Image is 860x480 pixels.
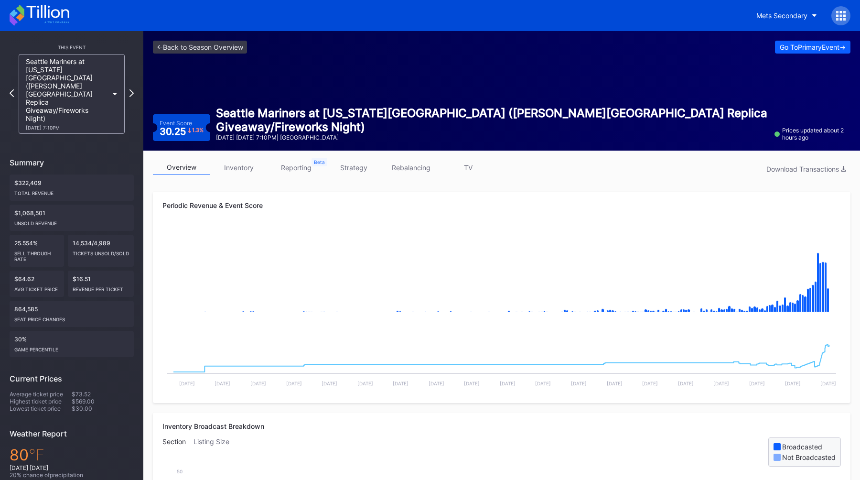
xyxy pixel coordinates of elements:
[10,271,64,297] div: $64.62
[10,235,64,267] div: 25.554%
[607,381,623,386] text: [DATE]
[162,322,841,393] svg: Chart title
[10,175,134,201] div: $322,409
[820,381,836,386] text: [DATE]
[325,160,382,175] a: strategy
[250,381,266,386] text: [DATE]
[177,469,183,474] text: 50
[160,120,192,127] div: Event Score
[571,381,587,386] text: [DATE]
[713,381,729,386] text: [DATE]
[393,381,408,386] text: [DATE]
[10,331,134,357] div: 30%
[286,381,302,386] text: [DATE]
[10,398,72,405] div: Highest ticket price
[10,405,72,412] div: Lowest ticket price
[10,158,134,167] div: Summary
[162,226,841,322] svg: Chart title
[642,381,658,386] text: [DATE]
[72,398,134,405] div: $569.00
[780,43,846,51] div: Go To Primary Event ->
[14,247,59,262] div: Sell Through Rate
[440,160,497,175] a: TV
[10,429,134,438] div: Weather Report
[215,381,230,386] text: [DATE]
[10,464,134,471] div: [DATE] [DATE]
[73,247,129,256] div: Tickets Unsold/Sold
[10,374,134,383] div: Current Prices
[72,391,134,398] div: $73.52
[68,271,134,297] div: $16.51
[749,7,824,24] button: Mets Secondary
[785,381,801,386] text: [DATE]
[749,381,765,386] text: [DATE]
[535,381,551,386] text: [DATE]
[10,446,134,464] div: 80
[14,217,129,226] div: Unsold Revenue
[162,201,841,209] div: Periodic Revenue & Event Score
[762,163,850,175] button: Download Transactions
[14,283,59,292] div: Avg ticket price
[72,405,134,412] div: $30.00
[26,125,108,131] div: [DATE] 7:10PM
[678,381,694,386] text: [DATE]
[10,301,134,327] div: 864,585
[193,437,237,467] div: Listing Size
[268,160,325,175] a: reporting
[14,186,129,196] div: Total Revenue
[10,391,72,398] div: Average ticket price
[73,283,129,292] div: Revenue per ticket
[10,44,134,50] div: This Event
[160,127,204,136] div: 30.25
[26,57,108,131] div: Seattle Mariners at [US_STATE][GEOGRAPHIC_DATA] ([PERSON_NAME][GEOGRAPHIC_DATA] Replica Giveaway/...
[216,106,769,134] div: Seattle Mariners at [US_STATE][GEOGRAPHIC_DATA] ([PERSON_NAME][GEOGRAPHIC_DATA] Replica Giveaway/...
[153,160,210,175] a: overview
[464,381,480,386] text: [DATE]
[382,160,440,175] a: rebalancing
[756,11,807,20] div: Mets Secondary
[179,381,195,386] text: [DATE]
[210,160,268,175] a: inventory
[782,443,822,451] div: Broadcasted
[10,471,134,479] div: 20 % chance of precipitation
[766,165,846,173] div: Download Transactions
[162,422,841,430] div: Inventory Broadcast Breakdown
[14,343,129,352] div: Game percentile
[68,235,134,267] div: 14,534/4,989
[782,453,836,461] div: Not Broadcasted
[14,313,129,322] div: seat price changes
[192,128,204,133] div: 1.3 %
[500,381,516,386] text: [DATE]
[10,205,134,231] div: $1,068,501
[429,381,444,386] text: [DATE]
[775,41,850,54] button: Go ToPrimaryEvent->
[29,446,44,464] span: ℉
[216,134,769,141] div: [DATE] [DATE] 7:10PM | [GEOGRAPHIC_DATA]
[357,381,373,386] text: [DATE]
[774,127,850,141] div: Prices updated about 2 hours ago
[162,437,193,467] div: Section
[153,41,247,54] a: <-Back to Season Overview
[322,381,337,386] text: [DATE]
